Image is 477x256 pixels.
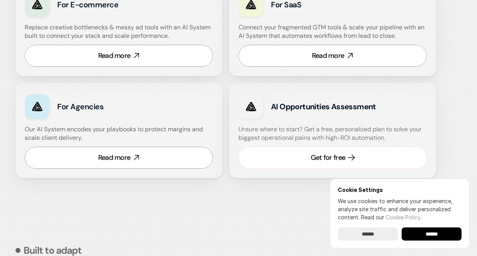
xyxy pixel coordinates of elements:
[24,246,82,255] p: Built to adapt
[338,186,462,193] h6: Cookie Settings
[25,45,213,67] a: Read more
[311,153,345,163] div: Get for free
[25,125,213,142] h4: Our AI System encodes your playbooks to protect margins and scale client delivery.
[271,102,376,112] strong: AI Opportunities Assessment
[238,45,427,67] a: Read more
[238,147,427,169] a: Get for free
[25,147,213,169] a: Read more
[98,153,131,163] div: Read more
[312,51,344,61] div: Read more
[238,125,427,142] h4: Unsure where to start? Get a free, personalized plan to solve your biggest operational pains with...
[98,51,131,61] div: Read more
[338,197,462,221] p: We use cookies to enhance your experience, analyze site traffic and deliver personalized content.
[57,101,163,112] h3: For Agencies
[386,214,420,220] a: Cookie Policy
[361,214,421,220] span: Read our .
